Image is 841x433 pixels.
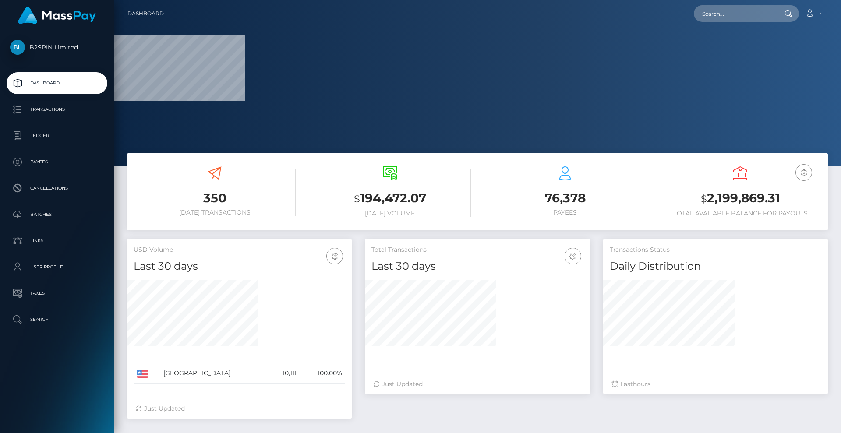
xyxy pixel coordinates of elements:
h4: Daily Distribution [610,259,821,274]
a: Dashboard [7,72,107,94]
img: US.png [137,370,148,378]
p: Payees [10,155,104,169]
h6: Payees [484,209,646,216]
p: Ledger [10,129,104,142]
a: Payees [7,151,107,173]
td: 100.00% [300,363,345,384]
p: Taxes [10,287,104,300]
p: Search [10,313,104,326]
div: Just Updated [136,404,343,413]
h3: 350 [134,190,296,207]
img: B2SPIN Limited [10,40,25,55]
a: Dashboard [127,4,164,23]
input: Search... [694,5,776,22]
h3: 2,199,869.31 [659,190,821,208]
p: Links [10,234,104,247]
h5: Transactions Status [610,246,821,254]
h3: 76,378 [484,190,646,207]
h6: [DATE] Transactions [134,209,296,216]
small: $ [354,193,360,205]
h5: Total Transactions [371,246,583,254]
td: [GEOGRAPHIC_DATA] [160,363,269,384]
a: Taxes [7,282,107,304]
p: Dashboard [10,77,104,90]
a: Search [7,309,107,331]
a: User Profile [7,256,107,278]
td: 10,111 [269,363,300,384]
h6: Total Available Balance for Payouts [659,210,821,217]
p: Cancellations [10,182,104,195]
a: Links [7,230,107,252]
a: Batches [7,204,107,225]
p: Batches [10,208,104,221]
span: B2SPIN Limited [7,43,107,51]
p: Transactions [10,103,104,116]
h4: Last 30 days [371,259,583,274]
div: Just Updated [374,380,581,389]
h5: USD Volume [134,246,345,254]
div: Last hours [612,380,819,389]
img: MassPay Logo [18,7,96,24]
p: User Profile [10,261,104,274]
h3: 194,472.07 [309,190,471,208]
small: $ [701,193,707,205]
a: Ledger [7,125,107,147]
a: Transactions [7,99,107,120]
h6: [DATE] Volume [309,210,471,217]
a: Cancellations [7,177,107,199]
h4: Last 30 days [134,259,345,274]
